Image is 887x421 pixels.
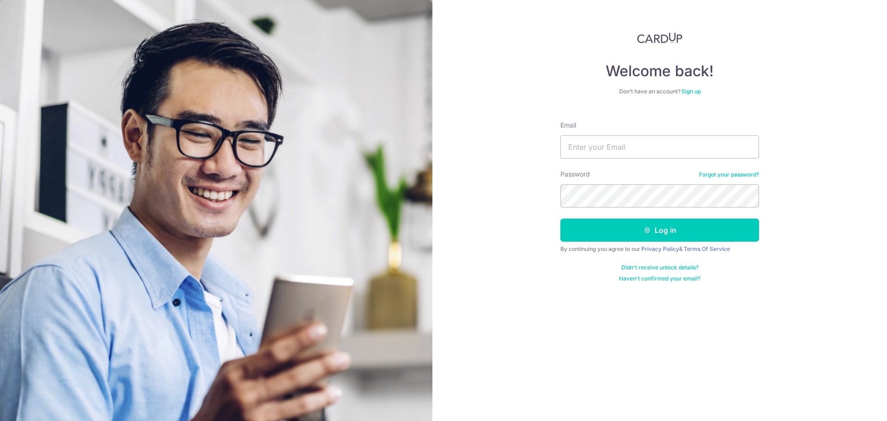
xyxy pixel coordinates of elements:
[621,264,699,271] a: Didn't receive unlock details?
[681,88,701,95] a: Sign up
[560,245,759,253] div: By continuing you agree to our &
[560,219,759,242] button: Log in
[641,245,679,252] a: Privacy Policy
[560,121,576,130] label: Email
[560,62,759,80] h4: Welcome back!
[684,245,730,252] a: Terms Of Service
[699,171,759,178] a: Forgot your password?
[560,135,759,159] input: Enter your Email
[560,88,759,95] div: Don’t have an account?
[637,32,682,43] img: CardUp Logo
[619,275,700,282] a: Haven't confirmed your email?
[560,170,590,179] label: Password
